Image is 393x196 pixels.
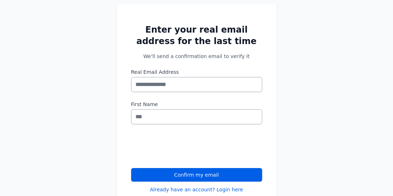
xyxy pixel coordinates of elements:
[131,53,262,60] p: We'll send a confirmation email to verify it
[131,133,240,161] iframe: reCAPTCHA
[131,168,262,182] button: Confirm my email
[131,101,262,108] label: First Name
[150,186,243,193] a: Already have an account? Login here
[131,24,262,47] h2: Enter your real email address for the last time
[131,68,262,76] label: Real Email Address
